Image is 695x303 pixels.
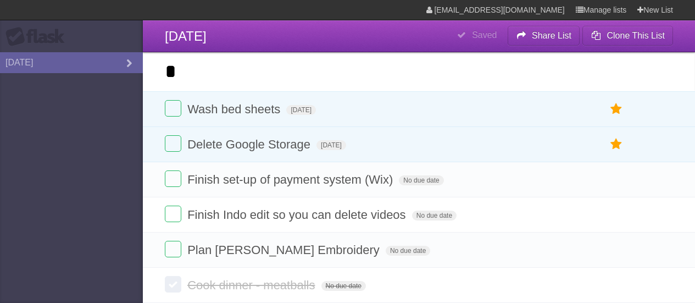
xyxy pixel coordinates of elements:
[187,102,283,116] span: Wash bed sheets
[607,31,665,40] b: Clone This List
[386,246,430,256] span: No due date
[187,137,313,151] span: Delete Google Storage
[472,30,497,40] b: Saved
[321,281,366,291] span: No due date
[165,276,181,293] label: Done
[582,26,673,46] button: Clone This List
[165,170,181,187] label: Done
[412,211,457,221] span: No due date
[165,135,181,152] label: Done
[508,26,580,46] button: Share List
[5,27,71,47] div: Flask
[187,278,318,292] span: Cook dinner - meatballs
[286,105,316,115] span: [DATE]
[399,175,443,185] span: No due date
[165,241,181,257] label: Done
[187,243,382,257] span: Plan [PERSON_NAME] Embroidery
[316,140,346,150] span: [DATE]
[165,206,181,222] label: Done
[187,208,408,222] span: Finish Indo edit so you can delete videos
[165,29,207,43] span: [DATE]
[532,31,571,40] b: Share List
[187,173,396,186] span: Finish set-up of payment system (Wix)
[606,135,627,153] label: Star task
[606,100,627,118] label: Star task
[165,100,181,117] label: Done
